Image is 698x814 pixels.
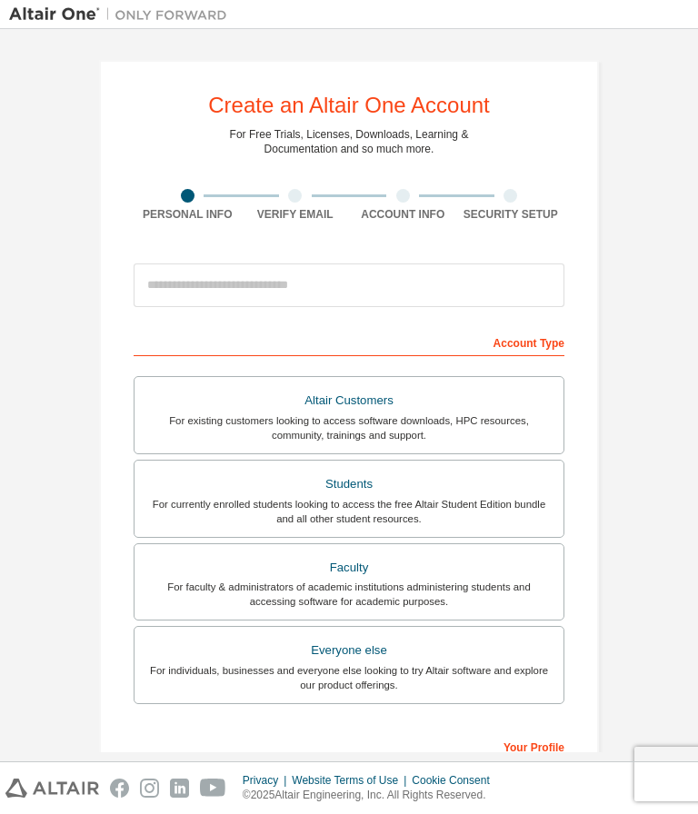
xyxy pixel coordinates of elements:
div: For Free Trials, Licenses, Downloads, Learning & Documentation and so much more. [230,127,469,156]
div: Altair Customers [145,388,553,413]
img: instagram.svg [140,779,159,798]
p: © 2025 Altair Engineering, Inc. All Rights Reserved. [243,788,501,803]
div: Everyone else [145,638,553,663]
div: For individuals, businesses and everyone else looking to try Altair software and explore our prod... [145,663,553,692]
div: Cookie Consent [412,773,500,788]
div: For existing customers looking to access software downloads, HPC resources, community, trainings ... [145,413,553,442]
div: For faculty & administrators of academic institutions administering students and accessing softwa... [145,580,553,609]
div: Create an Altair One Account [208,94,490,116]
img: Altair One [9,5,236,24]
div: Faculty [145,555,553,581]
img: youtube.svg [200,779,226,798]
div: Students [145,472,553,497]
div: Your Profile [134,731,564,760]
div: Security Setup [457,207,565,222]
div: Verify Email [242,207,350,222]
img: facebook.svg [110,779,129,798]
img: linkedin.svg [170,779,189,798]
div: Privacy [243,773,292,788]
div: For currently enrolled students looking to access the free Altair Student Edition bundle and all ... [145,497,553,526]
div: Personal Info [134,207,242,222]
div: Website Terms of Use [292,773,412,788]
div: Account Info [349,207,457,222]
div: Account Type [134,327,564,356]
img: altair_logo.svg [5,779,99,798]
